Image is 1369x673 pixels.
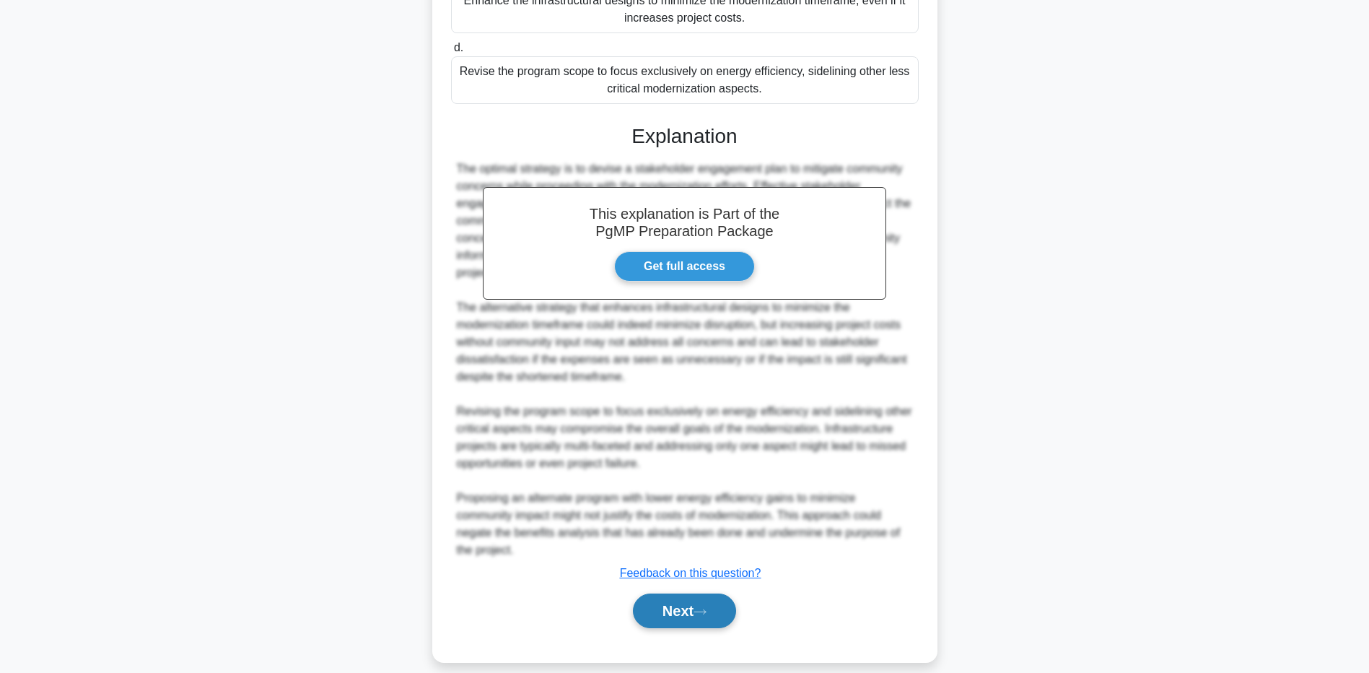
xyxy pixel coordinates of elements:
h3: Explanation [460,124,910,149]
div: Revise the program scope to focus exclusively on energy efficiency, sidelining other less critica... [451,56,919,104]
span: d. [454,41,463,53]
div: The optimal strategy is to devise a stakeholder engagement plan to mitigate community concerns wh... [457,160,913,559]
a: Feedback on this question? [620,567,761,579]
button: Next [633,594,736,628]
a: Get full access [614,251,755,282]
